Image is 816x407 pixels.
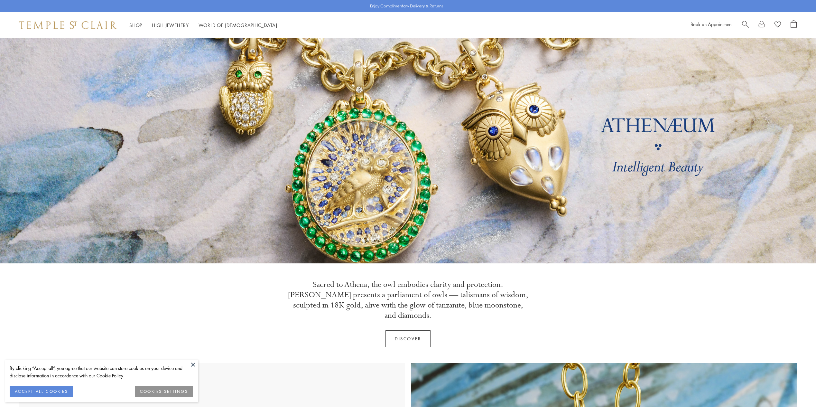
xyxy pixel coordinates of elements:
p: Sacred to Athena, the owl embodies clarity and protection. [PERSON_NAME] presents a parliament of... [287,279,529,321]
a: ShopShop [129,22,142,28]
nav: Main navigation [129,21,277,29]
button: ACCEPT ALL COOKIES [10,386,73,397]
button: COOKIES SETTINGS [135,386,193,397]
a: Book an Appointment [691,21,732,27]
div: By clicking “Accept all”, you agree that our website can store cookies on your device and disclos... [10,364,193,379]
a: Search [742,20,749,30]
a: High JewelleryHigh Jewellery [152,22,189,28]
a: Open Shopping Bag [791,20,797,30]
a: Discover [385,330,431,347]
a: World of [DEMOGRAPHIC_DATA]World of [DEMOGRAPHIC_DATA] [199,22,277,28]
a: View Wishlist [774,20,781,30]
p: Enjoy Complimentary Delivery & Returns [370,3,443,9]
img: Temple St. Clair [19,21,116,29]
